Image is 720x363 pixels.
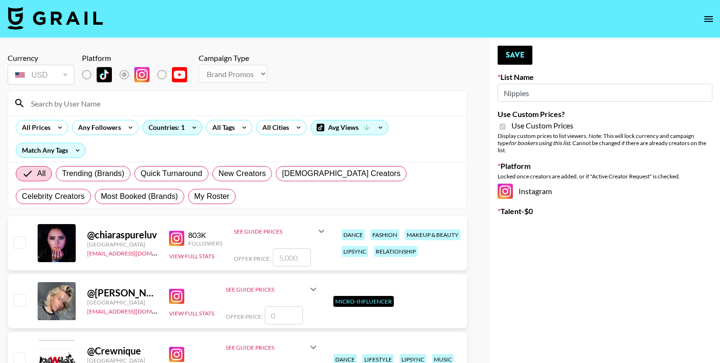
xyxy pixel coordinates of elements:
[333,296,394,307] div: Micro-Influencer
[87,345,158,357] div: @ Crewnique
[101,191,178,202] span: Most Booked (Brands)
[265,306,303,324] input: 0
[82,53,195,63] div: Platform
[226,344,308,351] div: See Guide Prices
[374,246,418,257] div: relationship
[169,253,214,260] button: View Full Stats
[311,120,388,135] div: Avg Views
[72,120,123,135] div: Any Followers
[169,231,184,246] img: Instagram
[87,287,158,299] div: @ [PERSON_NAME]
[273,248,311,266] input: 5,000
[169,347,184,362] img: Instagram
[341,229,365,240] div: dance
[498,46,532,65] button: Save
[97,67,112,82] img: TikTok
[341,246,368,257] div: lipsync
[498,184,513,199] img: Instagram
[498,161,712,171] label: Platform
[234,255,271,262] span: Offer Price:
[87,306,183,315] a: [EMAIL_ADDRESS][DOMAIN_NAME]
[498,132,712,154] div: Display custom prices to list viewers. Note: This will lock currency and campaign type . Cannot b...
[22,191,85,202] span: Celebrity Creators
[511,121,573,130] span: Use Custom Prices
[219,168,266,179] span: New Creators
[10,67,72,83] div: USD
[134,67,150,82] img: Instagram
[37,168,46,179] span: All
[194,191,230,202] span: My Roster
[498,173,712,180] div: Locked once creators are added, or if "Active Creator Request" is checked.
[509,139,570,147] em: for bookers using this list
[234,228,316,235] div: See Guide Prices
[87,299,158,306] div: [GEOGRAPHIC_DATA]
[199,53,268,63] div: Campaign Type
[87,241,158,248] div: [GEOGRAPHIC_DATA]
[188,240,222,247] div: Followers
[699,10,718,29] button: open drawer
[82,65,195,85] div: List locked to Instagram.
[257,120,291,135] div: All Cities
[87,248,183,257] a: [EMAIL_ADDRESS][DOMAIN_NAME]
[226,286,308,293] div: See Guide Prices
[370,229,399,240] div: fashion
[226,313,263,320] span: Offer Price:
[143,120,202,135] div: Countries: 1
[498,109,712,119] label: Use Custom Prices?
[140,168,202,179] span: Quick Turnaround
[282,168,400,179] span: [DEMOGRAPHIC_DATA] Creators
[8,63,74,87] div: Currency is locked to USD
[8,53,74,63] div: Currency
[87,229,158,241] div: @ chiaraspureluv
[169,289,184,304] img: Instagram
[16,143,85,157] div: Match Any Tags
[226,336,319,359] div: See Guide Prices
[498,184,712,199] div: Instagram
[498,206,712,216] label: Talent - $ 0
[226,278,319,301] div: See Guide Prices
[405,229,460,240] div: makeup & beauty
[498,72,712,82] label: List Name
[25,96,461,111] input: Search by User Name
[62,168,124,179] span: Trending (Brands)
[234,220,327,243] div: See Guide Prices
[172,67,187,82] img: YouTube
[169,310,214,317] button: View Full Stats
[188,230,222,240] div: 803K
[207,120,237,135] div: All Tags
[16,120,52,135] div: All Prices
[8,7,103,29] img: Grail Talent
